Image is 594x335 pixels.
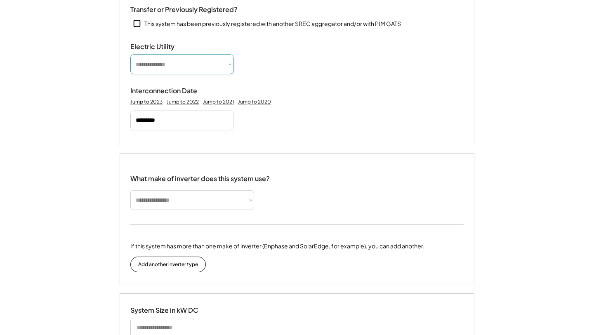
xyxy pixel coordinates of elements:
[203,99,234,105] div: Jump to 2021
[130,42,213,51] div: Electric Utility
[130,87,213,95] div: Interconnection Date
[238,99,271,105] div: Jump to 2020
[130,242,424,250] div: If this system has more than one make of inverter (Enphase and SolarEdge, for example), you can a...
[130,99,163,105] div: Jump to 2023
[167,99,199,105] div: Jump to 2022
[130,306,213,315] div: System Size in kW DC
[144,20,401,28] div: This system has been previously registered with another SREC aggregator and/or with PJM GATS
[130,257,206,272] button: Add another inverter type
[130,5,238,14] div: Transfer or Previously Registered?
[130,166,270,185] div: What make of inverter does this system use?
